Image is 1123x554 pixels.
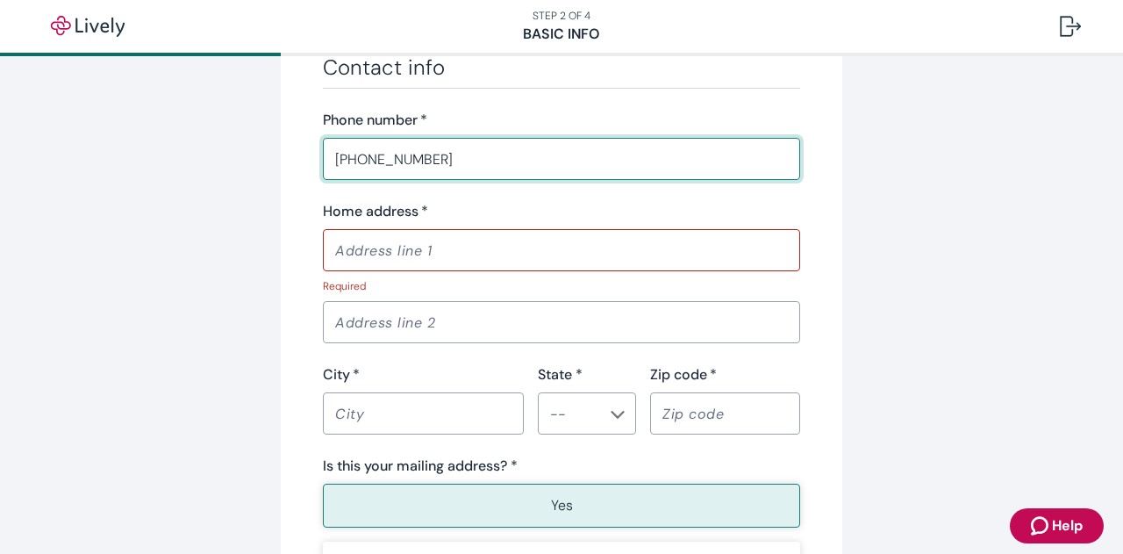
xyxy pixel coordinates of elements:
p: Required [323,278,788,294]
label: City [323,364,360,385]
label: Phone number [323,110,427,131]
label: State * [538,364,583,385]
label: Home address [323,201,428,222]
p: Yes [551,495,573,516]
label: Zip code [650,364,717,385]
input: City [323,396,524,431]
h3: Contact info [323,54,800,81]
input: Address line 1 [323,233,800,268]
button: Log out [1046,5,1095,47]
svg: Zendesk support icon [1031,515,1052,536]
input: (555) 555-5555 [323,141,800,176]
button: Open [609,406,626,423]
input: -- [543,401,602,426]
input: Zip code [650,396,800,431]
label: Is this your mailing address? * [323,456,518,477]
span: Help [1052,515,1083,536]
button: Yes [323,484,800,528]
img: Lively [39,16,137,37]
input: Address line 2 [323,305,800,340]
svg: Chevron icon [611,407,625,421]
button: Zendesk support iconHelp [1010,508,1104,543]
